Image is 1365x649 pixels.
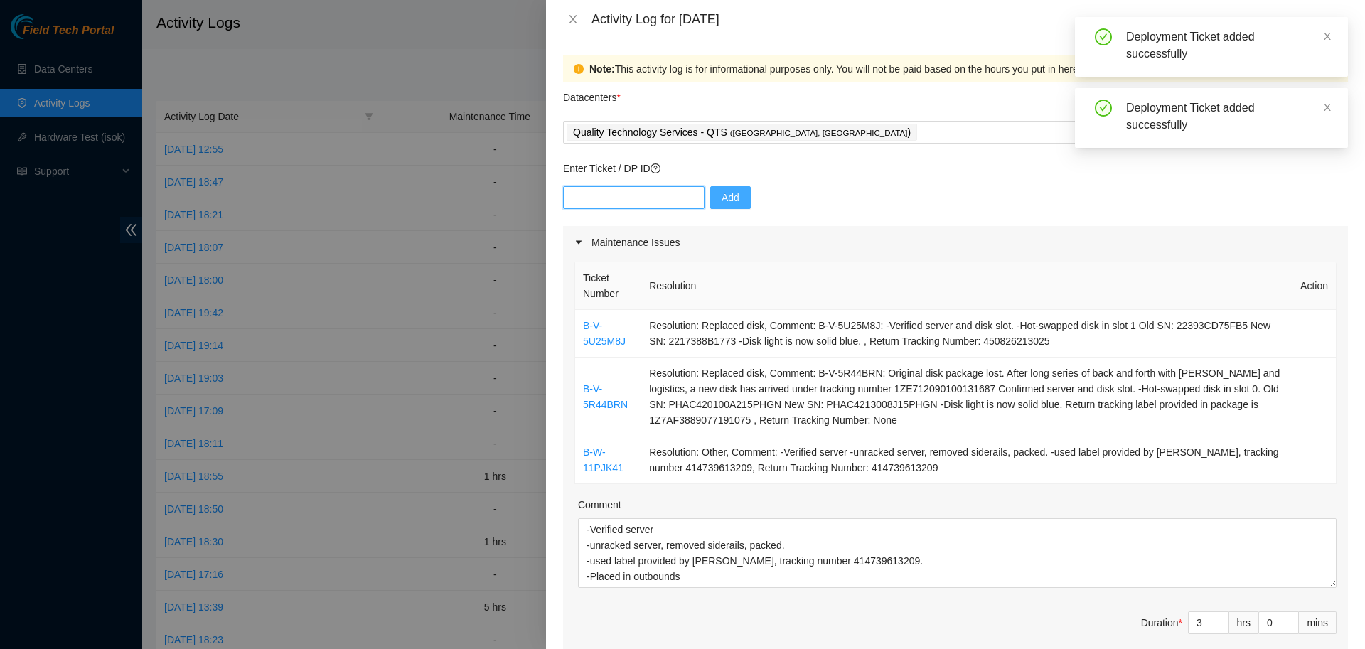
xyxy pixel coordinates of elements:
div: Deployment Ticket added successfully [1126,100,1331,134]
div: Maintenance Issues [563,226,1348,259]
td: Resolution: Replaced disk, Comment: B-V-5U25M8J: -Verified server and disk slot. -Hot-swapped dis... [641,310,1292,358]
a: B-V-5U25M8J [583,320,626,347]
textarea: Comment [578,518,1337,588]
td: Resolution: Replaced disk, Comment: B-V-5R44BRN: Original disk package lost. After long series of... [641,358,1292,436]
th: Action [1292,262,1337,310]
strong: Note: [589,61,615,77]
a: B-V-5R44BRN [583,383,628,410]
td: Resolution: Other, Comment: -Verified server -unracked server, removed siderails, packed. -used l... [641,436,1292,484]
a: B-W-11PJK41 [583,446,623,473]
div: Duration [1141,615,1182,631]
div: Deployment Ticket added successfully [1126,28,1331,63]
button: Close [563,13,583,26]
span: ( [GEOGRAPHIC_DATA], [GEOGRAPHIC_DATA] [730,129,908,137]
span: Add [722,190,739,205]
span: question-circle [651,163,660,173]
div: hrs [1229,611,1259,634]
div: Activity Log for [DATE] [591,11,1348,27]
div: mins [1299,611,1337,634]
p: Datacenters [563,82,621,105]
label: Comment [578,497,621,513]
th: Resolution [641,262,1292,310]
span: exclamation-circle [574,64,584,74]
p: Enter Ticket / DP ID [563,161,1348,176]
span: close [1322,102,1332,112]
span: close [567,14,579,25]
p: Quality Technology Services - QTS ) [573,124,911,141]
span: caret-right [574,238,583,247]
th: Ticket Number [575,262,641,310]
span: check-circle [1095,100,1112,117]
span: check-circle [1095,28,1112,45]
span: close [1322,31,1332,41]
button: Add [710,186,751,209]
